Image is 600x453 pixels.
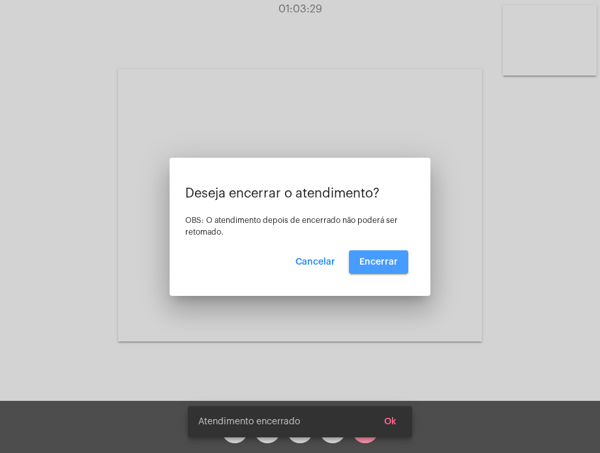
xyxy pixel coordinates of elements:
[285,250,346,274] button: Cancelar
[359,257,398,267] span: Encerrar
[198,415,300,428] span: Atendimento encerrado
[185,216,398,236] span: OBS: O atendimento depois de encerrado não poderá ser retomado.
[278,4,322,14] span: 01:03:29
[349,250,408,274] button: Encerrar
[295,257,335,267] span: Cancelar
[185,186,415,201] p: Deseja encerrar o atendimento?
[384,417,397,426] span: Ok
